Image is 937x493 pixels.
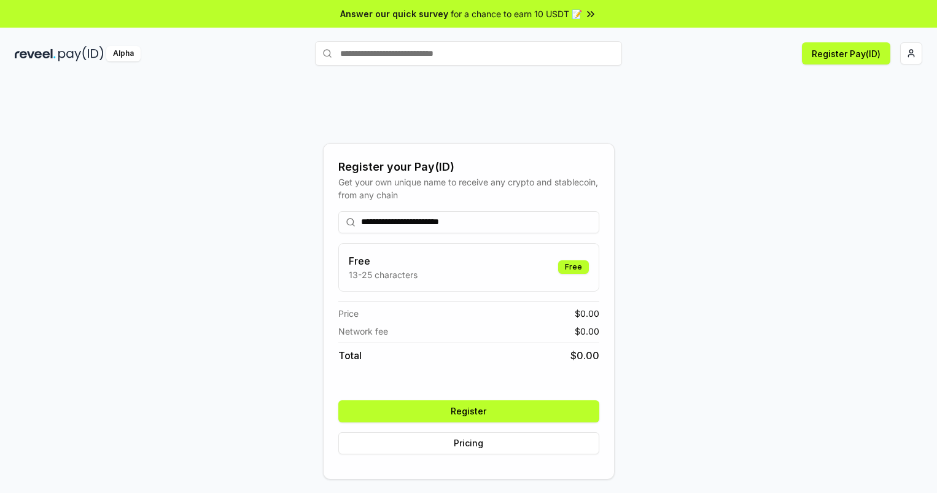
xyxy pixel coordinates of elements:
[349,268,418,281] p: 13-25 characters
[15,46,56,61] img: reveel_dark
[802,42,890,64] button: Register Pay(ID)
[58,46,104,61] img: pay_id
[338,432,599,454] button: Pricing
[338,307,359,320] span: Price
[349,254,418,268] h3: Free
[338,325,388,338] span: Network fee
[451,7,582,20] span: for a chance to earn 10 USDT 📝
[338,348,362,363] span: Total
[338,158,599,176] div: Register your Pay(ID)
[338,176,599,201] div: Get your own unique name to receive any crypto and stablecoin, from any chain
[340,7,448,20] span: Answer our quick survey
[575,325,599,338] span: $ 0.00
[570,348,599,363] span: $ 0.00
[338,400,599,422] button: Register
[558,260,589,274] div: Free
[575,307,599,320] span: $ 0.00
[106,46,141,61] div: Alpha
